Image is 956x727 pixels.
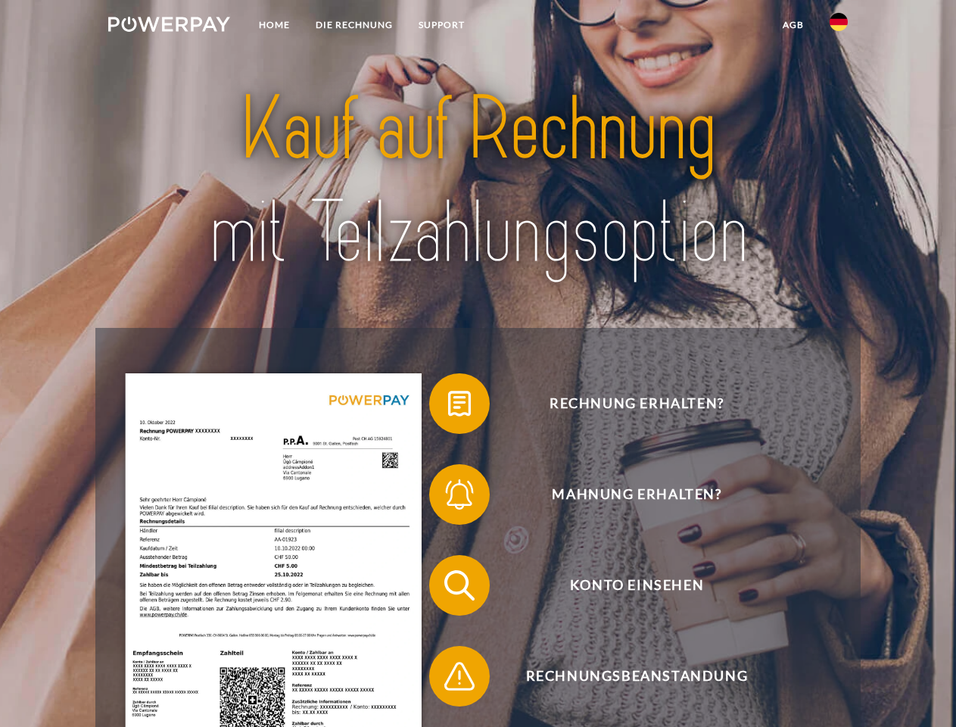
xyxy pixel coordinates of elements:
img: qb_bill.svg [441,385,478,423]
span: Konto einsehen [451,555,822,616]
img: qb_warning.svg [441,657,478,695]
a: SUPPORT [406,11,478,39]
a: DIE RECHNUNG [303,11,406,39]
a: Home [246,11,303,39]
button: Rechnungsbeanstandung [429,646,823,707]
img: qb_bell.svg [441,476,478,513]
button: Konto einsehen [429,555,823,616]
span: Rechnung erhalten? [451,373,822,434]
a: agb [770,11,817,39]
button: Rechnung erhalten? [429,373,823,434]
img: de [830,13,848,31]
img: logo-powerpay-white.svg [108,17,230,32]
img: title-powerpay_de.svg [145,73,811,290]
span: Rechnungsbeanstandung [451,646,822,707]
span: Mahnung erhalten? [451,464,822,525]
img: qb_search.svg [441,566,478,604]
button: Mahnung erhalten? [429,464,823,525]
